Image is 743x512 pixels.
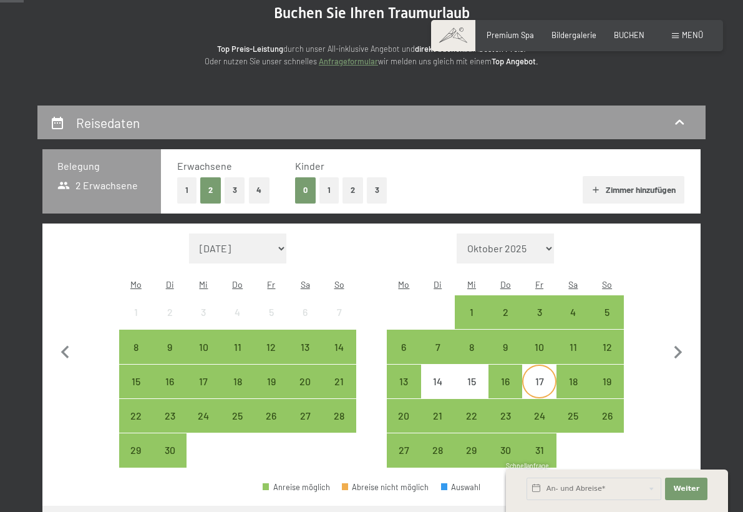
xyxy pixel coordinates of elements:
[488,399,522,433] div: Thu Oct 23 2025
[323,377,354,408] div: 21
[221,330,255,363] div: Thu Sep 11 2025
[568,279,578,290] abbr: Samstag
[153,433,187,467] div: Anreise möglich
[434,279,442,290] abbr: Dienstag
[153,399,187,433] div: Anreise möglich
[673,484,699,494] span: Weiter
[188,411,219,442] div: 24
[590,330,624,363] div: Sun Oct 12 2025
[221,330,255,363] div: Anreise möglich
[263,483,330,491] div: Anreise möglich
[119,295,153,329] div: Anreise nicht möglich
[322,295,356,329] div: Anreise nicht möglich
[421,433,455,467] div: Anreise möglich
[187,365,220,398] div: Anreise möglich
[255,330,288,363] div: Anreise möglich
[422,377,454,408] div: 14
[455,295,488,329] div: Anreise möglich
[57,179,138,192] span: 2 Erwachsene
[154,445,185,476] div: 30
[295,177,316,203] button: 0
[558,411,589,442] div: 25
[455,330,488,363] div: Wed Oct 08 2025
[388,411,419,442] div: 20
[556,295,590,329] div: Sat Oct 04 2025
[387,399,420,433] div: Mon Oct 20 2025
[301,279,310,290] abbr: Samstag
[422,342,454,373] div: 7
[323,342,354,373] div: 14
[455,399,488,433] div: Wed Oct 22 2025
[665,234,691,468] button: Nächster Monat
[187,399,220,433] div: Wed Sep 24 2025
[255,399,288,433] div: Anreise möglich
[256,342,287,373] div: 12
[232,279,243,290] abbr: Donnerstag
[120,445,152,476] div: 29
[120,307,152,338] div: 1
[422,445,454,476] div: 28
[319,56,378,66] a: Anfrageformular
[590,399,624,433] div: Sun Oct 26 2025
[556,330,590,363] div: Anreise möglich
[119,365,153,398] div: Anreise möglich
[488,330,522,363] div: Anreise möglich
[288,399,322,433] div: Sat Sep 27 2025
[523,411,555,442] div: 24
[522,365,556,398] div: Fri Oct 17 2025
[153,295,187,329] div: Anreise nicht möglich
[289,307,321,338] div: 6
[342,177,363,203] button: 2
[556,399,590,433] div: Sat Oct 25 2025
[188,307,219,338] div: 3
[288,295,322,329] div: Anreise nicht möglich
[551,30,596,40] a: Bildergalerie
[488,365,522,398] div: Thu Oct 16 2025
[590,330,624,363] div: Anreise möglich
[323,411,354,442] div: 28
[455,365,488,398] div: Wed Oct 15 2025
[187,295,220,329] div: Anreise nicht möglich
[225,177,245,203] button: 3
[488,295,522,329] div: Anreise möglich
[556,330,590,363] div: Sat Oct 11 2025
[221,399,255,433] div: Thu Sep 25 2025
[255,295,288,329] div: Anreise nicht möglich
[490,411,521,442] div: 23
[415,44,464,54] strong: direkt buchen
[556,399,590,433] div: Anreise möglich
[222,307,253,338] div: 4
[154,377,185,408] div: 16
[52,234,79,468] button: Vorheriger Monat
[590,295,624,329] div: Anreise möglich
[76,115,140,130] h2: Reisedaten
[388,342,419,373] div: 6
[187,330,220,363] div: Wed Sep 10 2025
[421,365,455,398] div: Tue Oct 14 2025
[154,307,185,338] div: 2
[479,44,523,54] strong: besten Preis
[119,399,153,433] div: Anreise möglich
[488,433,522,467] div: Thu Oct 30 2025
[154,342,185,373] div: 9
[492,56,538,66] strong: Top Angebot.
[255,399,288,433] div: Fri Sep 26 2025
[522,330,556,363] div: Fri Oct 10 2025
[289,411,321,442] div: 27
[288,365,322,398] div: Anreise möglich
[122,42,621,68] p: durch unser All-inklusive Angebot und zum ! Oder nutzen Sie unser schnelles wir melden uns gleich...
[217,44,283,54] strong: Top Preis-Leistung
[199,279,208,290] abbr: Mittwoch
[120,411,152,442] div: 22
[256,377,287,408] div: 19
[120,377,152,408] div: 15
[614,30,644,40] a: BUCHEN
[187,365,220,398] div: Wed Sep 17 2025
[342,483,429,491] div: Abreise nicht möglich
[154,411,185,442] div: 23
[421,330,455,363] div: Anreise möglich
[323,307,354,338] div: 7
[153,330,187,363] div: Tue Sep 09 2025
[255,365,288,398] div: Fri Sep 19 2025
